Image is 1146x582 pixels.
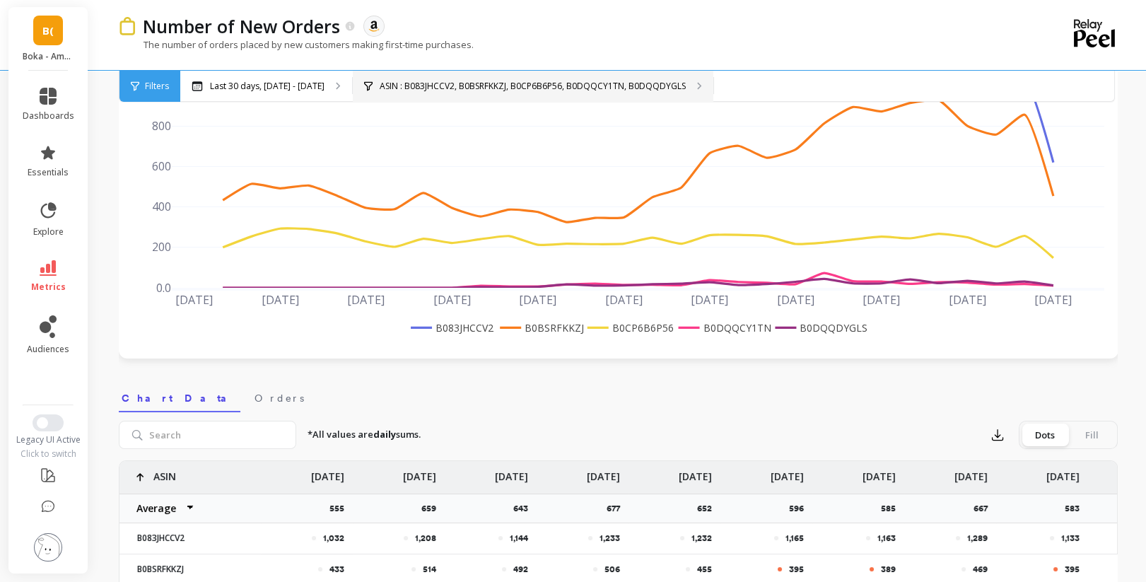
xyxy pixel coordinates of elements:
[33,414,64,431] button: Switch to New UI
[1068,424,1115,446] div: Fill
[510,532,528,544] p: 1,144
[513,503,537,514] p: 643
[8,434,88,446] div: Legacy UI Active
[1065,503,1088,514] p: 583
[587,461,620,484] p: [DATE]
[495,461,528,484] p: [DATE]
[697,503,720,514] p: 652
[153,461,176,484] p: ASIN
[1046,461,1080,484] p: [DATE]
[403,461,436,484] p: [DATE]
[863,461,896,484] p: [DATE]
[119,380,1118,412] nav: Tabs
[23,110,74,122] span: dashboards
[423,564,436,575] p: 514
[31,281,66,293] span: metrics
[789,503,812,514] p: 596
[373,428,396,441] strong: daily
[122,391,238,405] span: Chart Data
[421,503,445,514] p: 659
[600,532,620,544] p: 1,233
[881,503,904,514] p: 585
[329,564,344,575] p: 433
[42,23,54,39] span: B(
[691,532,712,544] p: 1,232
[34,533,62,561] img: profile picture
[27,344,69,355] span: audiences
[329,503,353,514] p: 555
[785,532,804,544] p: 1,165
[255,391,304,405] span: Orders
[119,38,474,51] p: The number of orders placed by new customers making first-time purchases.
[311,461,344,484] p: [DATE]
[368,20,380,33] img: api.amazon.svg
[1022,424,1068,446] div: Dots
[789,564,804,575] p: 395
[703,321,771,334] text: B0DQQCY1TN
[1065,564,1080,575] p: 395
[604,564,620,575] p: 506
[308,428,421,442] p: *All values are sums.
[415,532,436,544] p: 1,208
[697,564,712,575] p: 455
[877,532,896,544] p: 1,163
[1061,532,1080,544] p: 1,133
[143,14,340,38] p: Number of New Orders
[380,81,686,92] p: ASIN : B083JHCCV2, B0BSRFKKZJ, B0CP6B6P56, B0DQQCY1TN, B0DQQDYGLS
[119,421,296,449] input: Search
[323,532,344,544] p: 1,032
[28,167,69,178] span: essentials
[210,81,324,92] p: Last 30 days, [DATE] - [DATE]
[513,564,528,575] p: 492
[145,81,169,92] span: Filters
[881,564,896,575] p: 389
[23,51,74,62] p: Boka - Amazon (Essor)
[954,461,988,484] p: [DATE]
[771,461,804,484] p: [DATE]
[8,448,88,460] div: Click to switch
[119,17,136,35] img: header icon
[967,532,988,544] p: 1,289
[33,226,64,238] span: explore
[607,503,628,514] p: 677
[973,564,988,575] p: 469
[973,503,996,514] p: 667
[129,532,252,544] p: B083JHCCV2
[679,461,712,484] p: [DATE]
[129,564,252,575] p: B0BSRFKKZJ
